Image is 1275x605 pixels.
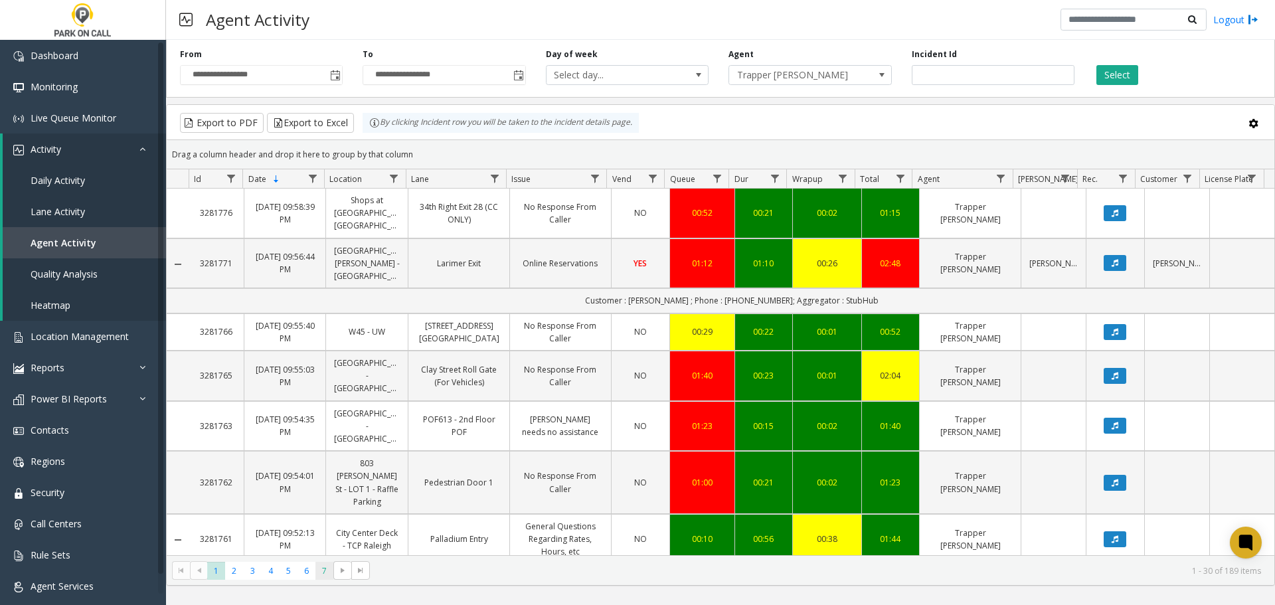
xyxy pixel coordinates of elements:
img: 'icon' [13,426,24,436]
span: Page 1 [207,562,225,580]
a: 00:10 [678,533,726,545]
a: License Plate Filter Menu [1243,169,1261,187]
a: Trapper [PERSON_NAME] [928,413,1013,438]
div: 00:01 [801,369,853,382]
a: Trapper [PERSON_NAME] [928,470,1013,495]
a: No Response From Caller [518,363,603,389]
a: Lane Activity [3,196,166,227]
span: Go to the last page [355,565,366,576]
span: Trapper [PERSON_NAME] [729,66,859,84]
label: Agent [728,48,754,60]
a: Trapper [PERSON_NAME] [928,250,1013,276]
a: [DATE] 09:54:01 PM [252,470,318,495]
button: Export to Excel [267,113,354,133]
span: Daily Activity [31,174,85,187]
div: 00:29 [678,325,726,338]
a: 3281766 [197,325,236,338]
span: Select day... [547,66,676,84]
span: Monitoring [31,80,78,93]
a: 00:21 [743,207,785,219]
a: [DATE] 09:54:35 PM [252,413,318,438]
img: 'icon' [13,519,24,530]
a: 34th Right Exit 28 (CC ONLY) [416,201,501,226]
img: 'icon' [13,488,24,499]
a: 00:21 [743,476,785,489]
div: 00:01 [801,325,853,338]
span: NO [634,477,647,488]
span: Agent [918,173,940,185]
a: Queue Filter Menu [708,169,726,187]
span: Activity [31,143,61,155]
a: Wrapup Filter Menu [833,169,851,187]
a: General Questions Regarding Rates, Hours, etc [518,520,603,559]
span: [PERSON_NAME] [1018,173,1078,185]
span: Date [248,173,266,185]
a: Agent Activity [3,227,166,258]
a: Trapper [PERSON_NAME] [928,201,1013,226]
a: Trapper [PERSON_NAME] [928,527,1013,552]
span: Total [860,173,879,185]
a: 01:12 [678,257,726,270]
span: Heatmap [31,299,70,311]
a: Collapse Details [167,259,189,270]
label: To [363,48,373,60]
a: Daily Activity [3,165,166,196]
a: 01:00 [678,476,726,489]
a: 01:44 [870,533,912,545]
span: Power BI Reports [31,392,107,405]
div: 00:22 [743,325,785,338]
div: 00:56 [743,533,785,545]
a: Shops at [GEOGRAPHIC_DATA] [GEOGRAPHIC_DATA] [334,194,400,232]
a: Logout [1213,13,1258,27]
span: Page 4 [262,562,280,580]
span: Sortable [271,174,282,185]
a: 00:02 [801,420,853,432]
a: [GEOGRAPHIC_DATA] - [GEOGRAPHIC_DATA] [334,357,400,395]
div: 00:52 [870,325,912,338]
a: Customer Filter Menu [1179,169,1197,187]
a: Rec. Filter Menu [1114,169,1132,187]
a: [DATE] 09:52:13 PM [252,527,318,552]
a: [PERSON_NAME] [1029,257,1078,270]
a: Lane Filter Menu [485,169,503,187]
a: Activity [3,133,166,165]
a: 01:23 [678,420,726,432]
label: Incident Id [912,48,957,60]
span: Rec. [1082,173,1098,185]
span: Location [329,173,362,185]
span: Toggle popup [511,66,525,84]
td: Customer : [PERSON_NAME] ; Phone : [PHONE_NUMBER]; Aggregator : StubHub [189,288,1274,313]
a: Parker Filter Menu [1057,169,1074,187]
a: Pedestrian Door 1 [416,476,501,489]
div: 01:40 [870,420,912,432]
div: 01:23 [870,476,912,489]
a: YES [620,257,661,270]
span: Toggle popup [327,66,342,84]
span: License Plate [1205,173,1253,185]
a: No Response From Caller [518,319,603,345]
h3: Agent Activity [199,3,316,36]
span: Page 7 [315,562,333,580]
kendo-pager-info: 1 - 30 of 189 items [378,565,1261,576]
a: 01:10 [743,257,785,270]
span: NO [634,326,647,337]
a: [DATE] 09:55:40 PM [252,319,318,345]
a: 02:04 [870,369,912,382]
span: NO [634,533,647,545]
a: 3281763 [197,420,236,432]
label: Day of week [546,48,598,60]
a: POF613 - 2nd Floor POF [416,413,501,438]
a: [DATE] 09:58:39 PM [252,201,318,226]
a: NO [620,476,661,489]
a: City Center Deck - TCP Raleigh [334,527,400,552]
img: 'icon' [13,363,24,374]
a: Agent Filter Menu [992,169,1010,187]
img: 'icon' [13,82,24,93]
a: Total Filter Menu [891,169,909,187]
